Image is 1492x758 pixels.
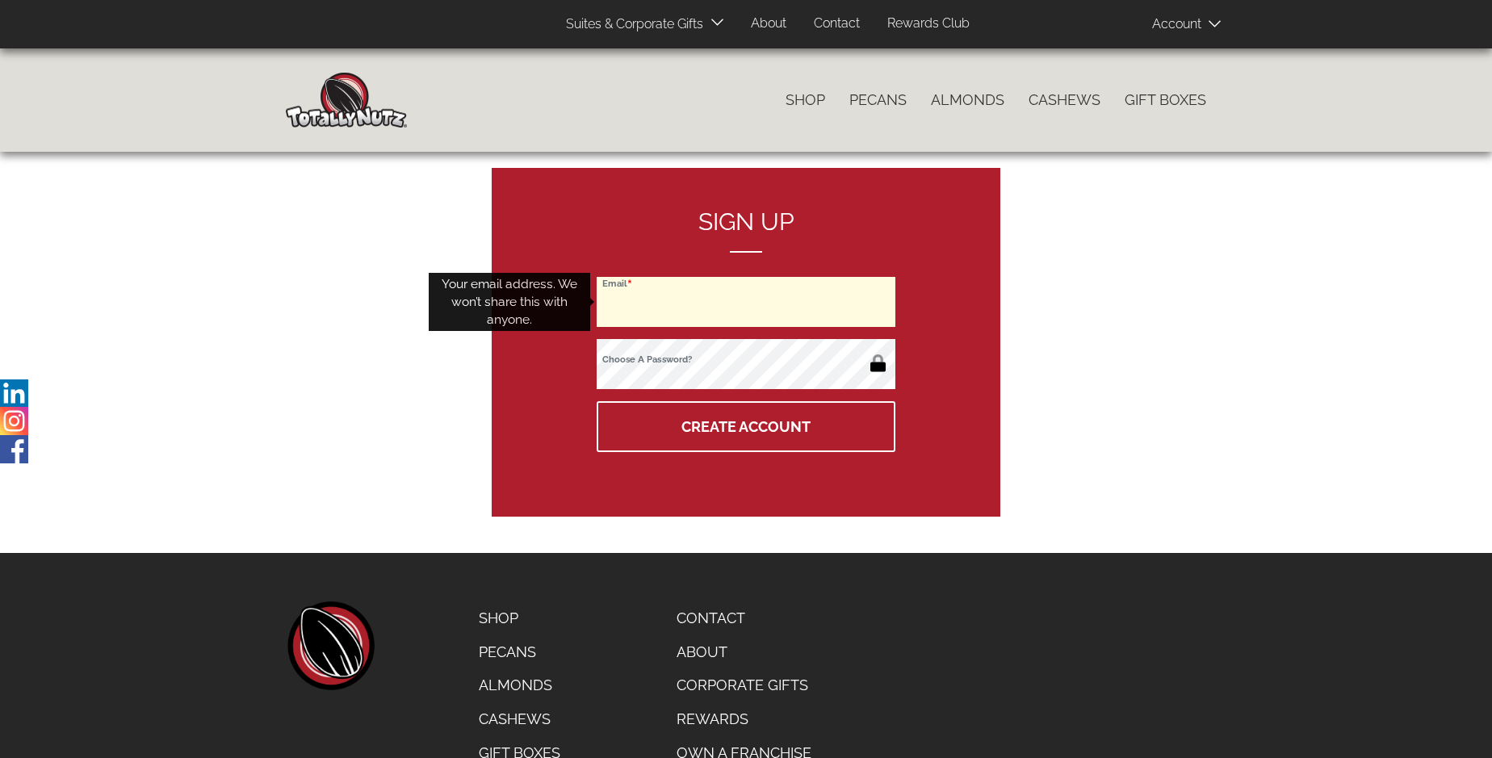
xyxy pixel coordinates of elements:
a: About [739,8,798,40]
a: Contact [664,601,824,635]
input: Email [597,277,895,327]
h2: Sign up [597,208,895,253]
div: Your email address. We won’t share this with anyone. [429,273,590,332]
img: Home [286,73,407,128]
a: Shop [773,83,837,117]
a: Pecans [467,635,572,669]
a: Cashews [467,702,572,736]
a: Gift Boxes [1113,83,1218,117]
a: Almonds [467,668,572,702]
a: Contact [802,8,872,40]
a: Rewards Club [875,8,982,40]
a: Shop [467,601,572,635]
a: Almonds [919,83,1016,117]
a: Suites & Corporate Gifts [554,9,708,40]
a: Corporate Gifts [664,668,824,702]
a: Rewards [664,702,824,736]
a: home [286,601,375,690]
button: Create Account [597,401,895,452]
a: About [664,635,824,669]
a: Pecans [837,83,919,117]
a: Cashews [1016,83,1113,117]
